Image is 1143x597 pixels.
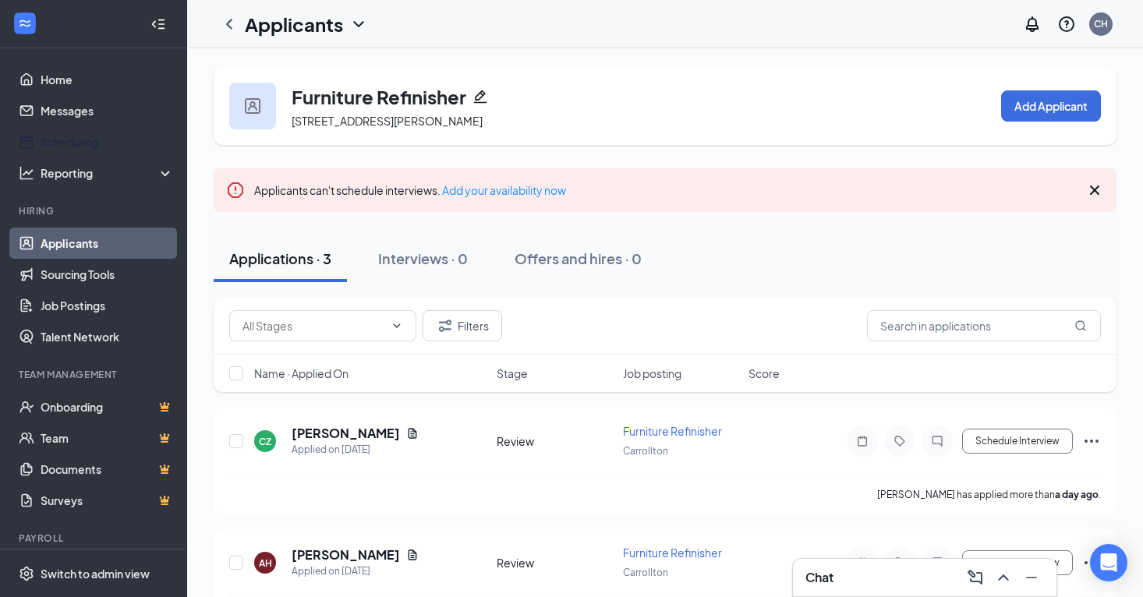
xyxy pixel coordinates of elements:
a: Home [41,64,174,95]
div: CH [1094,17,1108,30]
span: Job posting [623,366,681,381]
svg: Tag [890,435,909,447]
svg: ChevronDown [349,15,368,34]
svg: Tag [890,556,909,569]
svg: QuestionInfo [1057,15,1076,34]
span: Carrollton [623,445,668,457]
svg: Analysis [19,165,34,181]
div: Open Intercom Messenger [1090,544,1127,581]
svg: ChevronUp [994,568,1013,587]
span: Applicants can't schedule interviews. [254,183,566,197]
a: Add your availability now [442,183,566,197]
div: Reporting [41,165,175,181]
div: Switch to admin view [41,566,150,581]
input: All Stages [242,317,384,334]
img: user icon [245,98,260,114]
div: AH [259,556,272,570]
div: Interviews · 0 [378,249,468,268]
h3: Furniture Refinisher [292,83,466,110]
h3: Chat [805,569,833,586]
span: Furniture Refinisher [623,424,722,438]
div: Applied on [DATE] [292,563,419,579]
div: Review [497,555,614,571]
div: Offers and hires · 0 [515,249,642,268]
svg: Note [853,435,872,447]
svg: ChevronDown [391,320,403,332]
a: OnboardingCrown [41,391,174,422]
svg: Note [853,556,872,569]
a: TeamCrown [41,422,174,454]
span: Name · Applied On [254,366,349,381]
svg: Document [406,549,419,561]
h1: Applicants [245,11,343,37]
svg: ChatInactive [928,556,947,569]
svg: Cross [1085,181,1104,200]
a: SurveysCrown [41,485,174,516]
button: Schedule Interview [962,550,1073,575]
button: ChevronUp [991,565,1016,590]
button: Add Applicant [1001,90,1101,122]
svg: ChevronLeft [220,15,239,34]
a: Talent Network [41,321,174,352]
div: Payroll [19,532,171,545]
a: DocumentsCrown [41,454,174,485]
svg: Notifications [1023,15,1042,34]
svg: MagnifyingGlass [1074,320,1087,332]
b: a day ago [1055,489,1099,500]
a: Scheduling [41,126,174,157]
div: Applications · 3 [229,249,331,268]
svg: Ellipses [1082,432,1101,450]
svg: Collapse [150,16,166,32]
svg: Minimize [1022,568,1041,587]
svg: ComposeMessage [966,568,985,587]
svg: Error [226,181,245,200]
svg: Pencil [472,89,488,104]
h5: [PERSON_NAME] [292,425,400,442]
div: Team Management [19,368,171,381]
a: Applicants [41,228,174,259]
svg: Settings [19,566,34,581]
div: Hiring [19,204,171,217]
a: Job Postings [41,290,174,321]
span: [STREET_ADDRESS][PERSON_NAME] [292,114,483,128]
button: Minimize [1019,565,1044,590]
span: Stage [497,366,528,381]
a: Messages [41,95,174,126]
input: Search in applications [867,310,1101,341]
svg: Filter [436,316,455,335]
div: Review [497,433,614,449]
button: Filter Filters [423,310,502,341]
svg: WorkstreamLogo [17,16,33,31]
div: CZ [259,435,271,448]
svg: ChatInactive [928,435,947,447]
span: Score [748,366,780,381]
span: Carrollton [623,567,668,578]
a: Sourcing Tools [41,259,174,290]
button: ComposeMessage [963,565,988,590]
h5: [PERSON_NAME] [292,546,400,563]
svg: Ellipses [1082,553,1101,572]
button: Schedule Interview [962,429,1073,454]
span: Furniture Refinisher [623,546,722,560]
svg: Document [406,427,419,440]
p: [PERSON_NAME] has applied more than . [877,488,1101,501]
div: Applied on [DATE] [292,442,419,457]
